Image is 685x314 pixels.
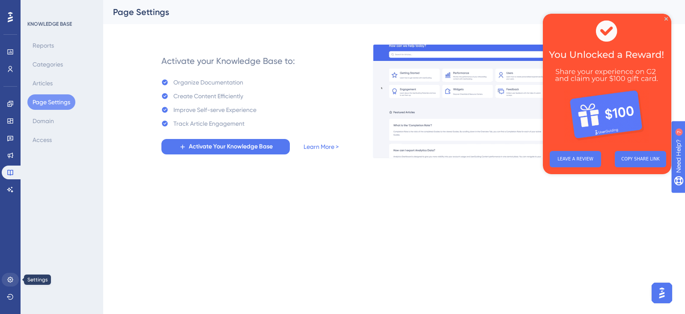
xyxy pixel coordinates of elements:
iframe: UserGuiding AI Assistant Launcher [649,280,675,306]
button: Articles [27,75,58,91]
div: KNOWLEDGE BASE [27,21,72,27]
button: Activate Your Knowledge Base [161,139,290,154]
button: Access [27,132,57,148]
button: Reports [27,38,59,53]
div: Improve Self-serve Experience [173,105,256,115]
a: Learn More > [304,142,339,152]
button: COPY SHARE LINK [72,137,123,154]
button: Domain [27,113,59,129]
img: a27db7f7ef9877a438c7956077c236be.gif [373,44,562,158]
button: LEAVE A REVIEW [7,137,58,154]
div: Page Settings [113,6,653,18]
span: Activate Your Knowledge Base [189,142,273,152]
div: Create Content Efficiently [173,91,243,101]
div: Organize Documentation [173,77,243,88]
div: Track Article Engagement [173,118,244,129]
div: 7 [60,4,62,11]
span: Need Help? [20,2,54,12]
button: Page Settings [27,94,75,110]
div: Close Preview [122,3,125,7]
button: Categories [27,57,68,72]
div: Activate your Knowledge Base to: [161,55,295,67]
